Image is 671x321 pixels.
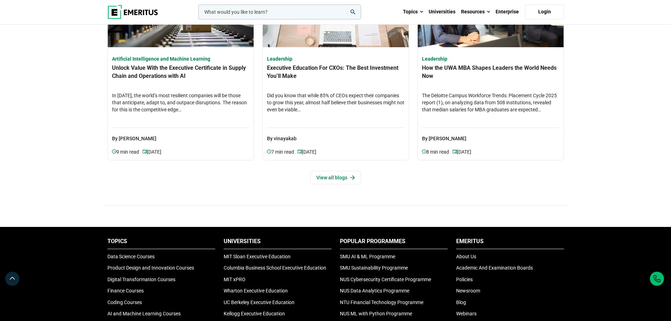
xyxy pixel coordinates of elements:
h4: The Deloitte Campus Workforce Trends: Placement Cycle 2025 report (1), on analyzing data from 508... [422,92,559,121]
a: SMU Sustainability Programme [340,265,408,271]
p: 8 min read [422,148,453,156]
p: [DATE] [143,148,161,156]
a: Data Science Courses [107,254,155,259]
p: By [PERSON_NAME] [112,128,249,143]
a: Wharton Executive Education [224,288,288,294]
a: Columbia Business School Executive Education [224,265,326,271]
a: NUS Cybersecurity Certificate Programme [340,277,431,282]
a: MIT Sloan Executive Education [224,254,291,259]
a: MIT xPRO [224,277,246,282]
a: Newsroom [456,288,480,294]
img: video-views [143,149,147,154]
a: Digital Transformation Courses [107,277,175,282]
a: Leadership Executive Education For CXOs: The Best Investment You’ll Make Did you know that while ... [267,56,404,156]
a: UC Berkeley Executive Education [224,300,294,305]
a: Policies [456,277,473,282]
h4: In [DATE], the world’s most resilient companies will be those that anticipate, adapt to, and outp... [112,92,249,121]
a: View all blogs [310,171,361,184]
p: [DATE] [298,148,316,156]
h4: Executive Education For CXOs: The Best Investment You’ll Make [267,64,404,89]
a: Blog [456,300,466,305]
a: SMU AI & ML Programme [340,254,395,259]
a: AI and Machine Learning Courses [107,311,181,316]
h4: How the UWA MBA Shapes Leaders the World Needs Now [422,64,559,89]
img: video-views [298,149,302,154]
img: View all articles [350,175,355,180]
a: Webinars [456,311,477,316]
p: [DATE] [453,148,471,156]
p: 7 min read [267,148,298,156]
input: woocommerce-product-search-field-0 [198,5,361,19]
img: video-views [453,149,457,154]
h4: Did you know that while 85% of CEOs expect their companies to grow this year, almost half believe... [267,92,404,121]
h4: Leadership [267,56,404,63]
p: By vinayakab [267,128,404,143]
a: Product Design and Innovation Courses [107,265,194,271]
p: By [PERSON_NAME] [422,128,559,143]
a: Coding Courses [107,300,142,305]
a: About Us [456,254,476,259]
img: video-views [112,149,116,154]
a: Finance Courses [107,288,144,294]
h4: Artificial Intelligence and Machine Learning [112,56,249,63]
p: 9 min read [112,148,143,156]
a: NTU Financial Technology Programme [340,300,423,305]
a: Academic And Examination Boards [456,265,533,271]
img: video-views [422,149,426,154]
a: NUS ML with Python Programme [340,311,412,316]
h4: Leadership [422,56,559,63]
img: video-views [267,149,271,154]
a: Kellogg Executive Education [224,311,285,316]
a: Login [525,5,564,19]
a: Artificial Intelligence and Machine Learning Unlock Value With the Executive Certificate in Suppl... [112,56,249,156]
a: NUS Data Analytics Programme [340,288,409,294]
a: Leadership How the UWA MBA Shapes Leaders the World Needs Now The Deloitte Campus Workforce Trend... [422,56,559,156]
h4: Unlock Value With the Executive Certificate in Supply Chain and Operations with AI [112,64,249,89]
